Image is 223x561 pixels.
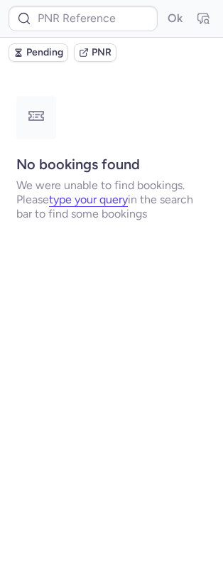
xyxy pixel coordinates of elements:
button: type your query [49,193,128,206]
span: Pending [26,47,63,58]
p: We were unable to find bookings. [16,178,207,193]
p: Please in the search bar to find some bookings [16,193,207,221]
input: PNR Reference [9,6,158,31]
button: Pending [9,43,68,62]
button: Ok [163,7,186,30]
span: PNR [92,47,111,58]
button: PNR [74,43,116,62]
strong: No bookings found [16,156,140,173]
